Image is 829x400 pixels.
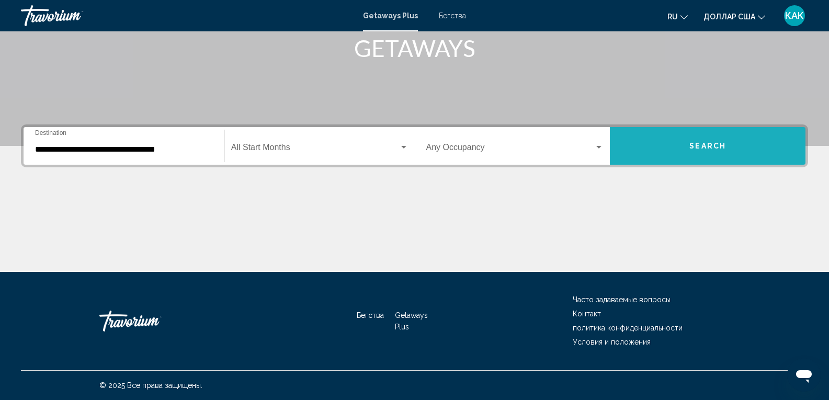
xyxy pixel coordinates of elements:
a: Бегства [439,12,466,20]
a: Травориум [99,305,204,337]
iframe: Кнопка запуска окна обмена сообщениями [787,358,821,392]
div: Виджет поиска [24,127,805,165]
button: Изменить валюту [703,9,765,24]
button: Изменить язык [667,9,688,24]
a: Бегства [357,311,384,319]
span: Search [689,142,726,151]
font: © 2025 Все права защищены. [99,381,202,390]
a: политика конфиденциальности [573,324,683,332]
a: Условия и положения [573,338,651,346]
a: Getaways Plus [363,12,418,20]
h1: SEE THE WORLD WITH TRAVORIUM GETAWAYS [219,7,611,62]
button: Search [610,127,805,165]
font: ru [667,13,678,21]
a: Getaways Plus [395,311,428,331]
font: КАК [785,10,804,21]
a: Часто задаваемые вопросы [573,295,671,304]
font: доллар США [703,13,755,21]
button: Меню пользователя [781,5,808,27]
a: Контакт [573,310,601,318]
a: Травориум [21,5,353,26]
